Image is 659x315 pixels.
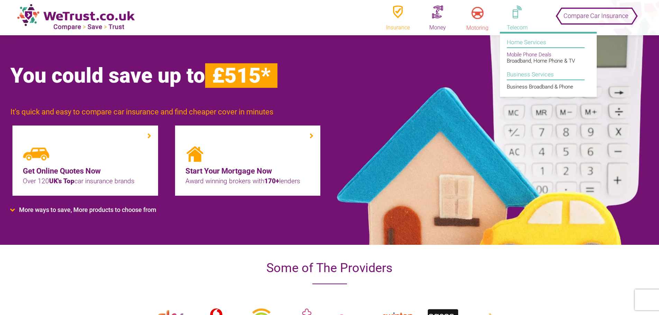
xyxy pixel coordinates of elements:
[507,84,573,90] a: Business Broadband & Phone
[143,259,516,277] h2: Some of The Providers
[507,52,551,58] a: Mobile Phone Deals
[507,39,585,48] li: Home Services
[23,165,148,177] a: Get Online Quotes Now
[10,63,277,88] span: You could save up to
[472,7,484,19] img: motoring.png
[559,6,633,20] button: Compare Car Insurance
[185,177,310,185] p: Award winning brokers with lenders
[23,146,49,162] img: img
[513,6,521,18] img: telephone.png
[564,7,628,24] span: Compare Car Insurance
[205,63,277,88] span: £515*
[185,146,204,162] img: img
[49,177,74,185] span: UK's Top
[23,177,148,185] p: Over 120 car insurance brands
[17,4,135,31] img: new-logo.png
[460,24,495,32] div: Motoring
[381,24,415,32] div: Insurance
[264,177,279,185] span: 170+
[10,206,549,214] li: More ways to save, More products to choose from
[507,71,585,80] li: Business Services
[185,165,310,177] a: Start Your Mortgage Now
[432,6,443,18] img: money.png
[393,6,402,18] img: insurence.png
[507,58,575,64] a: Broadband, Home Phone & TV
[500,24,534,32] div: Telecom
[420,24,455,32] div: Money
[10,108,273,116] span: It's quick and easy to compare car insurance and find cheaper cover in minutes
